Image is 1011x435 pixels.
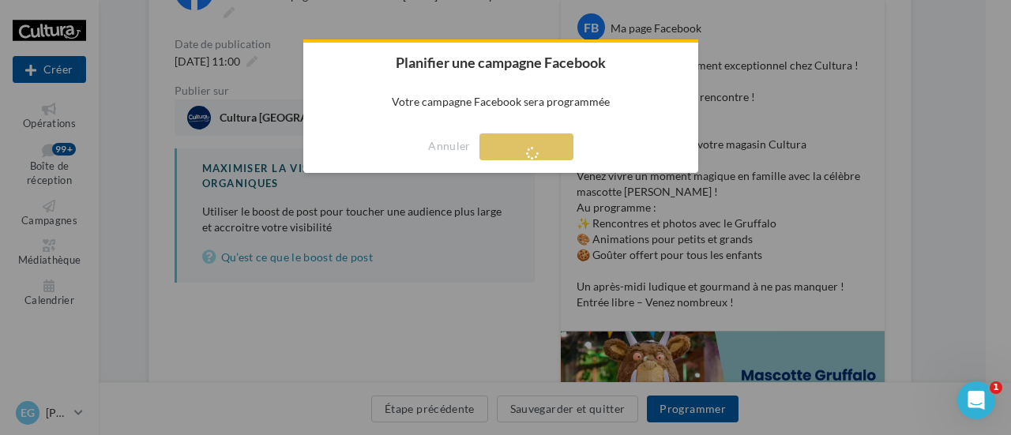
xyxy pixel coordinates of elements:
span: 1 [990,381,1002,394]
button: Annuler [428,133,470,159]
p: Votre campagne Facebook sera programmée [303,82,698,121]
h2: Planifier une campagne Facebook [303,43,698,82]
iframe: Intercom live chat [957,381,995,419]
button: Programmer [479,133,573,160]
